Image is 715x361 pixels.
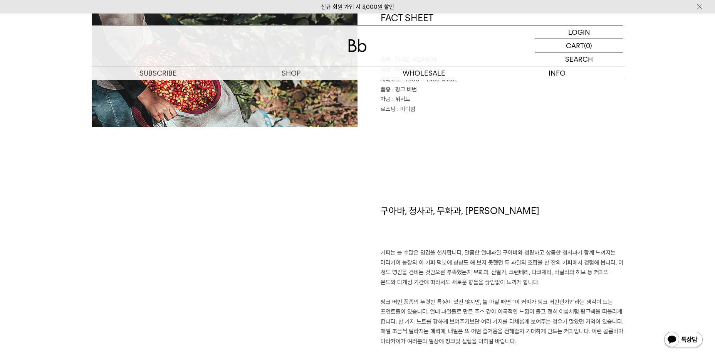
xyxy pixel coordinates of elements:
p: INFO [490,66,623,80]
p: 커피는 늘 수많은 영감을 선사합니다. 달콤한 열대과일 구아바와 청량하고 상큼한 청사과가 함께 느껴지는 마라카이 농장의 이 커피 덕분에 상상도 해 보지 못했던 두 과일의 조합을... [381,248,623,346]
a: SHOP [225,66,357,80]
p: CART [566,39,584,52]
p: LOGIN [568,25,590,39]
p: SEARCH [565,52,593,66]
span: 품종 [381,86,391,93]
span: : 워시드 [392,96,410,103]
a: SUBSCRIBE [92,66,225,80]
h1: 구아바, 청사과, 무화과, [PERSON_NAME] [381,204,623,248]
span: : 미디엄 [397,106,415,113]
a: CART (0) [535,39,623,52]
p: (0) [584,39,592,52]
p: WHOLESALE [357,66,490,80]
img: 카카오톡 채널 1:1 채팅 버튼 [663,331,703,349]
span: 로스팅 [381,106,396,113]
img: 로고 [348,39,367,52]
span: 가공 [381,96,391,103]
span: : 핑크 버번 [392,86,417,93]
a: LOGIN [535,25,623,39]
a: 신규 회원 가입 시 3,000원 할인 [321,3,394,10]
